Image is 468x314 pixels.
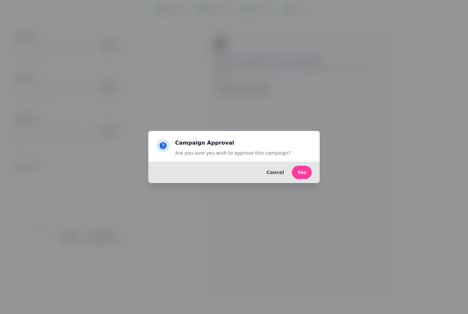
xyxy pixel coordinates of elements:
[261,166,289,179] button: Cancel
[266,170,284,175] span: Cancel
[70,45,95,53] a: Menu item - Book Us
[40,45,69,53] a: Menu item - What's On
[175,150,291,156] p: Are you sure you wish to approve this campaign?
[297,170,306,175] span: Yes
[175,139,291,147] h2: Campaign Approval
[292,166,312,179] button: Yes
[12,45,38,53] a: Menu item - About Us
[3,45,104,61] div: menu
